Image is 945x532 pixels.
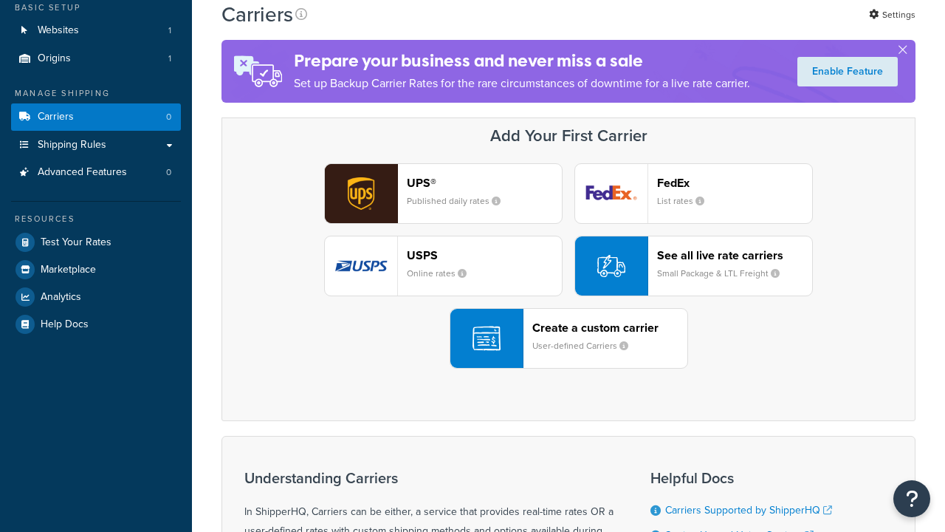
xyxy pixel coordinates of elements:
img: icon-carrier-custom-c93b8a24.svg [472,324,501,352]
a: Carriers 0 [11,103,181,131]
a: Carriers Supported by ShipperHQ [665,502,832,518]
div: Resources [11,213,181,225]
span: Shipping Rules [38,139,106,151]
li: Carriers [11,103,181,131]
a: Marketplace [11,256,181,283]
span: Help Docs [41,318,89,331]
span: Test Your Rates [41,236,111,249]
h3: Helpful Docs [650,470,843,486]
img: ups logo [325,164,397,223]
div: Manage Shipping [11,87,181,100]
h3: Add Your First Carrier [237,127,900,145]
span: Analytics [41,291,81,304]
li: Websites [11,17,181,44]
div: Basic Setup [11,1,181,14]
small: Published daily rates [407,194,512,208]
button: See all live rate carriersSmall Package & LTL Freight [574,236,813,296]
header: Create a custom carrier [532,321,687,335]
button: fedEx logoFedExList rates [574,163,813,224]
small: List rates [657,194,716,208]
a: Shipping Rules [11,132,181,159]
h3: Understanding Carriers [244,470,614,486]
a: Origins 1 [11,45,181,72]
span: Marketplace [41,264,96,276]
header: USPS [407,248,562,262]
span: 0 [166,166,171,179]
li: Advanced Features [11,159,181,186]
span: 1 [168,24,171,37]
p: Set up Backup Carrier Rates for the rare circumstances of downtime for a live rate carrier. [294,73,750,94]
img: fedEx logo [575,164,647,223]
a: Analytics [11,284,181,310]
span: Advanced Features [38,166,127,179]
header: See all live rate carriers [657,248,812,262]
span: Carriers [38,111,74,123]
button: ups logoUPS®Published daily rates [324,163,563,224]
span: 1 [168,52,171,65]
small: Small Package & LTL Freight [657,267,791,280]
span: Origins [38,52,71,65]
header: UPS® [407,176,562,190]
a: Advanced Features 0 [11,159,181,186]
a: Settings [869,4,915,25]
li: Origins [11,45,181,72]
h4: Prepare your business and never miss a sale [294,49,750,73]
button: Create a custom carrierUser-defined Carriers [450,308,688,369]
a: Test Your Rates [11,229,181,256]
small: Online rates [407,267,478,280]
header: FedEx [657,176,812,190]
a: Websites 1 [11,17,181,44]
small: User-defined Carriers [532,339,640,352]
span: Websites [38,24,79,37]
a: Enable Feature [797,57,898,86]
a: Help Docs [11,311,181,338]
button: Open Resource Center [893,480,930,517]
img: usps logo [325,236,397,296]
span: 0 [166,111,171,123]
button: usps logoUSPSOnline rates [324,236,563,296]
img: ad-rules-rateshop-fe6ec290ccb7230408bd80ed9643f0289d75e0ffd9eb532fc0e269fcd187b520.png [221,40,294,103]
img: icon-carrier-liverate-becf4550.svg [597,252,625,280]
